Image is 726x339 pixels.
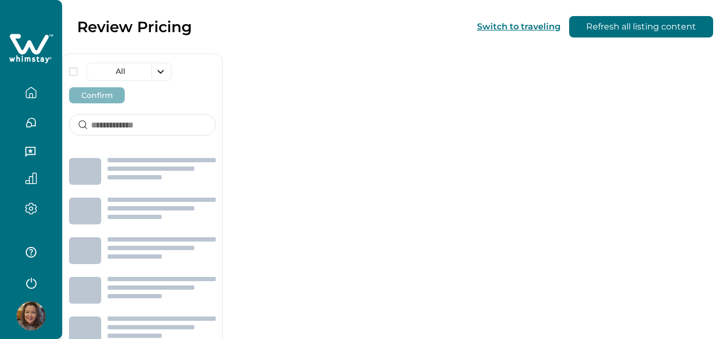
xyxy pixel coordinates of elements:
[77,18,192,36] p: Review Pricing
[86,63,172,81] button: All
[569,16,713,37] button: Refresh all listing content
[69,87,125,103] button: Confirm
[17,302,46,330] img: Whimstay Host
[477,21,561,32] button: Switch to traveling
